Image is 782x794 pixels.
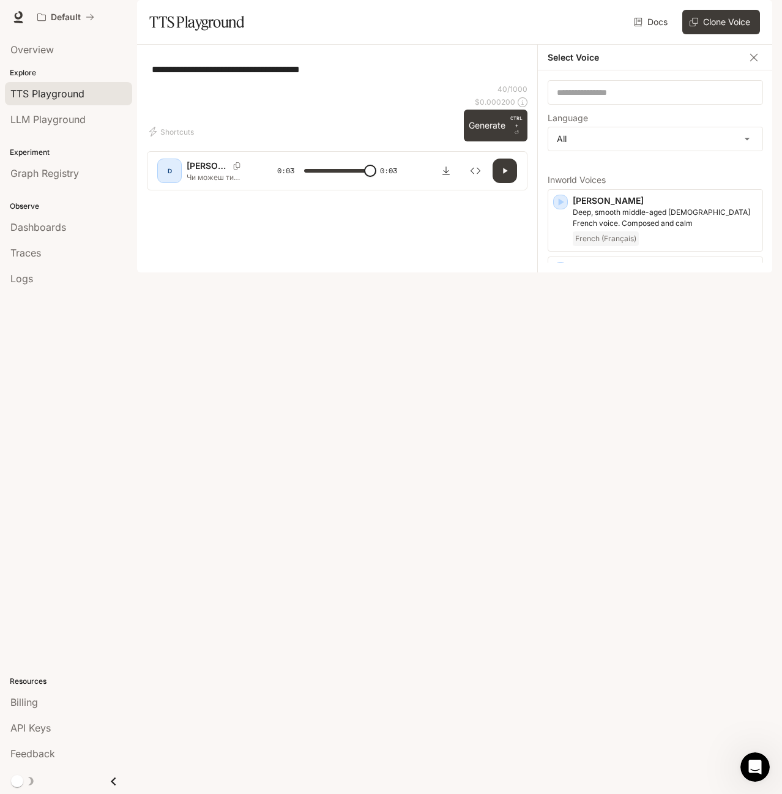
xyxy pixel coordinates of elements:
[497,84,527,94] p: 40 / 1000
[147,122,199,141] button: Shortcuts
[682,10,760,34] button: Clone Voice
[187,160,228,172] p: [PERSON_NAME]
[277,165,294,177] span: 0:03
[548,176,763,184] p: Inworld Voices
[548,114,588,122] p: Language
[434,159,458,183] button: Download audio
[740,752,770,782] iframe: Intercom live chat
[475,97,515,107] p: $ 0.000200
[573,195,758,207] p: [PERSON_NAME]
[573,231,639,246] span: French (Français)
[51,12,81,23] p: Default
[510,114,523,129] p: CTRL +
[548,127,762,151] div: All
[187,172,248,182] p: Чи можеш ти працювати Укарїнською мовою?
[464,110,527,141] button: GenerateCTRL +⏎
[32,5,100,29] button: All workspaces
[228,162,245,170] button: Copy Voice ID
[573,262,758,274] p: [PERSON_NAME]
[380,165,397,177] span: 0:03
[160,161,179,181] div: D
[149,10,244,34] h1: TTS Playground
[510,114,523,137] p: ⏎
[463,159,488,183] button: Inspect
[573,207,758,229] p: Deep, smooth middle-aged male French voice. Composed and calm
[631,10,672,34] a: Docs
